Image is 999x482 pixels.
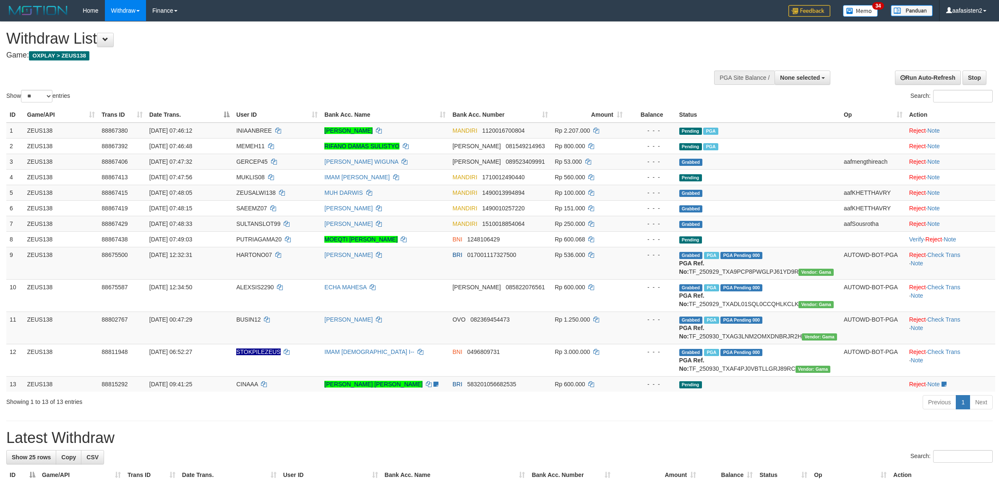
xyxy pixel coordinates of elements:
[909,348,926,355] a: Reject
[840,312,906,344] td: AUTOWD-BOT-PGA
[909,220,926,227] a: Reject
[149,220,192,227] span: [DATE] 07:48:33
[236,127,272,134] span: INIAANBREE
[236,189,276,196] span: ZEUSALWI138
[840,154,906,169] td: aafmengthireach
[906,344,995,376] td: · ·
[149,205,192,212] span: [DATE] 07:48:15
[149,316,192,323] span: [DATE] 00:47:29
[6,90,70,102] label: Show entries
[236,381,258,388] span: CINAAA
[906,312,995,344] td: · ·
[236,143,265,149] span: MEMEH11
[676,107,840,123] th: Status
[6,138,24,154] td: 2
[906,247,995,279] td: · ·
[102,143,128,149] span: 88867392
[6,450,56,464] a: Show 25 rows
[24,169,99,185] td: ZEUS138
[149,348,192,355] span: [DATE] 06:52:27
[798,301,834,308] span: Vendor URL: https://trx31.1velocity.biz
[236,174,265,181] span: MUKLIS08
[452,189,477,196] span: MANDIRI
[236,284,274,291] span: ALEXSIS2290
[324,284,366,291] a: ECHA MAHESA
[911,260,923,267] a: Note
[629,380,673,388] div: - - -
[911,325,923,331] a: Note
[679,236,702,244] span: Pending
[467,251,516,258] span: Copy 017001117327500 to clipboard
[802,333,837,341] span: Vendor URL: https://trx31.1velocity.biz
[679,357,704,372] b: PGA Ref. No:
[149,158,192,165] span: [DATE] 07:47:32
[927,143,940,149] a: Note
[149,251,192,258] span: [DATE] 12:32:31
[81,450,104,464] a: CSV
[555,127,590,134] span: Rp 2.207.000
[703,128,718,135] span: Marked by aaftanly
[6,344,24,376] td: 12
[840,200,906,216] td: aafKHETTHAVRY
[796,366,831,373] span: Vendor URL: https://trx31.1velocity.biz
[909,381,926,388] a: Reject
[452,158,501,165] span: [PERSON_NAME]
[911,357,923,364] a: Note
[24,185,99,200] td: ZEUS138
[24,154,99,169] td: ZEUS138
[149,143,192,149] span: [DATE] 07:46:48
[679,174,702,181] span: Pending
[321,107,449,123] th: Bank Acc. Name: activate to sort column ascending
[6,279,24,312] td: 10
[927,174,940,181] a: Note
[555,236,585,243] span: Rp 600.068
[6,376,24,392] td: 13
[24,138,99,154] td: ZEUS138
[149,127,192,134] span: [DATE] 07:46:12
[555,220,585,227] span: Rp 250.000
[452,381,462,388] span: BRI
[506,158,545,165] span: Copy 089523409991 to clipboard
[909,189,926,196] a: Reject
[324,127,373,134] a: [PERSON_NAME]
[102,189,128,196] span: 88867415
[6,200,24,216] td: 6
[629,220,673,228] div: - - -
[102,174,128,181] span: 88867413
[676,344,840,376] td: TF_250930_TXAF4PJ0VBTLLGRJ89RC
[679,317,703,324] span: Grabbed
[927,348,960,355] a: Check Trans
[6,394,410,406] div: Showing 1 to 13 of 13 entries
[970,395,993,409] a: Next
[840,344,906,376] td: AUTOWD-BOT-PGA
[452,205,477,212] span: MANDIRI
[24,200,99,216] td: ZEUS138
[555,174,585,181] span: Rp 560.000
[6,30,657,47] h1: Withdraw List
[629,157,673,166] div: - - -
[906,231,995,247] td: · ·
[452,143,501,149] span: [PERSON_NAME]
[704,284,719,291] span: Marked by aafpengsreynich
[843,5,878,17] img: Button%20Memo.svg
[6,430,993,446] h1: Latest Withdraw
[555,316,590,323] span: Rp 1.250.000
[944,236,956,243] a: Note
[840,279,906,312] td: AUTOWD-BOT-PGA
[909,127,926,134] a: Reject
[891,5,933,16] img: panduan.png
[324,348,414,355] a: IMAM [DEMOGRAPHIC_DATA] I--
[102,284,128,291] span: 88675587
[24,123,99,139] td: ZEUS138
[149,174,192,181] span: [DATE] 07:47:56
[555,251,585,258] span: Rp 536.000
[555,381,585,388] span: Rp 600.000
[629,348,673,356] div: - - -
[927,189,940,196] a: Note
[910,90,993,102] label: Search:
[452,316,465,323] span: OVO
[629,189,673,197] div: - - -
[324,174,390,181] a: IMAM [PERSON_NAME]
[927,220,940,227] a: Note
[933,450,993,463] input: Search:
